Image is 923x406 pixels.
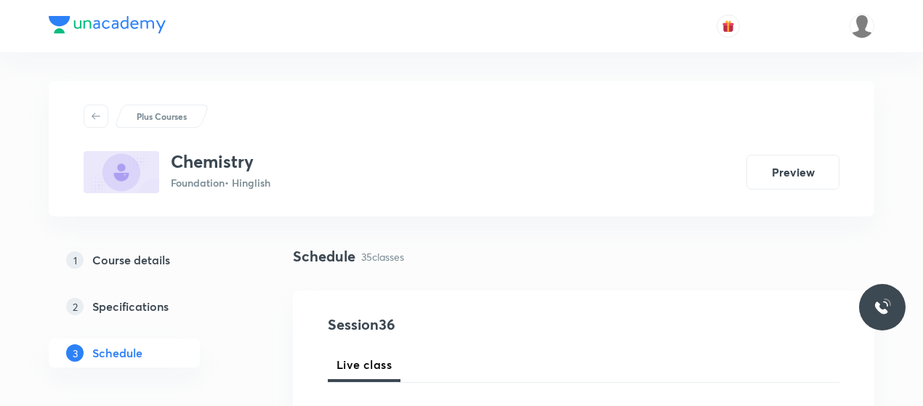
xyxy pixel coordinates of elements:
[171,175,270,190] p: Foundation • Hinglish
[850,14,874,38] img: Dhirendra singh
[49,16,166,33] img: Company Logo
[137,110,187,123] p: Plus Courses
[171,151,270,172] h3: Chemistry
[66,298,84,315] p: 2
[722,20,735,33] img: avatar
[717,15,740,38] button: avatar
[874,299,891,316] img: ttu
[92,298,169,315] h5: Specifications
[84,151,159,193] img: EB36DD21-90A8-4861-8F63-786FAD1AD9D1_plus.png
[49,292,246,321] a: 2Specifications
[328,314,593,336] h4: Session 36
[66,251,84,269] p: 1
[361,249,404,264] p: 35 classes
[92,344,142,362] h5: Schedule
[293,245,355,267] h4: Schedule
[49,245,246,275] a: 1Course details
[336,356,392,373] span: Live class
[66,344,84,362] p: 3
[49,16,166,37] a: Company Logo
[92,251,170,269] h5: Course details
[746,155,839,190] button: Preview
